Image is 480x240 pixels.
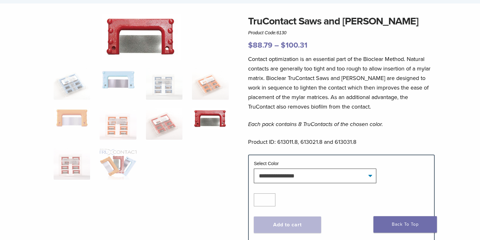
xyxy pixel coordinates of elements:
[248,30,286,35] span: Product Code:
[281,41,307,50] bdi: 100.31
[277,30,286,35] span: 6130
[146,108,182,140] img: TruContact Saws and Sanders - Image 7
[54,148,90,180] img: TruContact Saws and Sanders - Image 9
[100,68,136,90] img: TruContact Saws and Sanders - Image 2
[373,216,437,233] a: Back To Top
[254,161,279,166] label: Select Color
[274,41,279,50] span: –
[192,68,228,100] img: TruContact Saws and Sanders - Image 4
[54,108,90,128] img: TruContact Saws and Sanders - Image 5
[254,217,321,233] button: Add to cart
[248,54,435,111] p: Contact optimization is an essential part of the Bioclear Method. Natural contacts are generally ...
[100,108,136,140] img: TruContact Saws and Sanders - Image 6
[100,148,136,180] img: TruContact Saws and Sanders - Image 10
[248,41,253,50] span: $
[146,68,182,100] img: TruContact Saws and Sanders - Image 3
[192,108,228,129] img: TruContact Saws and Sanders - Image 8
[54,68,90,100] img: TruContact-Blue-2-324x324.jpg
[248,137,435,147] p: Product ID: 613011.8, 613021.8 and 613031.8
[281,41,286,50] span: $
[248,121,383,128] em: Each pack contains 8 TruContacts of the chosen color.
[248,41,273,50] bdi: 88.79
[248,14,435,29] h1: TruContact Saws and [PERSON_NAME]
[102,14,181,60] img: TruContact Saws and Sanders - Image 8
